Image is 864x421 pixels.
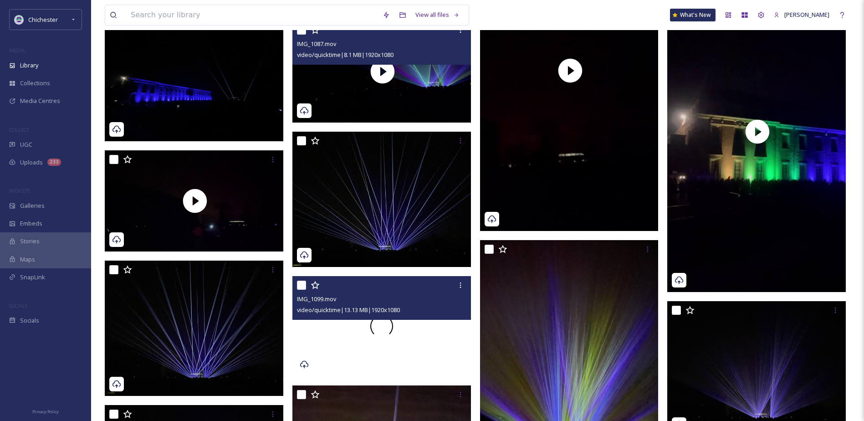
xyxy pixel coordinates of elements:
[20,201,45,210] span: Galleries
[20,316,39,325] span: Socials
[411,6,464,24] a: View all files
[784,10,829,19] span: [PERSON_NAME]
[20,219,42,228] span: Embeds
[20,97,60,105] span: Media Centres
[32,409,59,415] span: Privacy Policy
[297,306,400,314] span: video/quicktime | 13.13 MB | 1920 x 1080
[20,158,43,167] span: Uploads
[47,159,61,166] div: 233
[20,79,50,87] span: Collections
[20,237,40,246] span: Stories
[32,406,59,416] a: Privacy Policy
[297,295,336,303] span: IMG_1099.mov
[126,5,378,25] input: Search your library
[670,9,716,21] a: What's New
[9,47,25,54] span: MEDIA
[9,126,29,133] span: COLLECT
[20,140,32,149] span: UGC
[105,150,285,252] img: thumbnail
[15,15,24,24] img: Logo_of_Chichester_District_Council.png
[28,15,58,24] span: Chichester
[9,302,27,309] span: SOCIALS
[20,61,38,70] span: Library
[105,261,285,396] img: IMG_1089.jpeg
[20,255,35,264] span: Maps
[297,51,394,59] span: video/quicktime | 8.1 MB | 1920 x 1080
[292,21,473,123] img: thumbnail
[105,6,285,141] img: IMG_1081.jpeg
[9,187,30,194] span: WIDGETS
[292,132,473,267] img: IMG_1090.jpeg
[769,6,834,24] a: [PERSON_NAME]
[297,40,336,48] span: IMG_1087.mov
[20,273,45,282] span: SnapLink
